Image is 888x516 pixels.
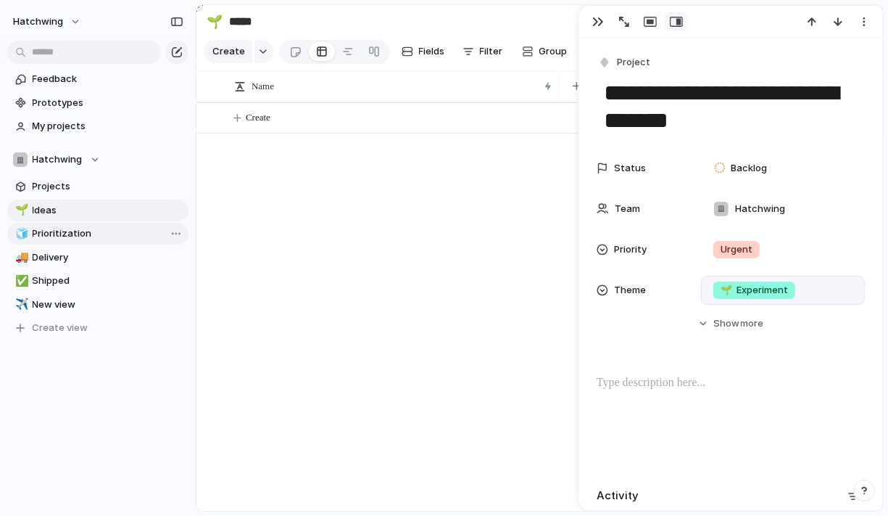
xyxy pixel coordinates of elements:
span: Group [539,44,568,59]
button: Create view [7,317,188,339]
button: 🧊 [13,226,28,241]
span: hatchwing [13,15,63,29]
button: ✅ [13,274,28,288]
span: Fields [419,44,445,59]
a: 🌱Ideas [7,200,188,221]
span: Status [614,161,646,176]
span: Team [615,202,640,216]
a: ✈️New view [7,294,188,316]
span: Create [212,44,245,59]
span: Create view [33,321,88,335]
span: Delivery [33,250,183,265]
span: Prototypes [33,96,183,110]
div: ✅ [15,273,25,290]
h2: Activity [597,488,639,504]
span: Prioritization [33,226,183,241]
span: more [741,316,764,331]
span: Theme [614,283,646,298]
span: Ideas [33,203,183,218]
div: 🧊 [15,226,25,242]
a: 🧊Prioritization [7,223,188,245]
span: Feedback [33,72,183,86]
button: 🌱 [13,203,28,218]
span: Shipped [33,274,183,288]
button: Project [595,52,655,73]
div: 🌱 [207,12,223,31]
span: 🌱 [721,284,732,295]
span: Priority [614,242,647,257]
button: Create [204,40,252,63]
div: ✈️ [15,296,25,313]
button: ✈️ [13,298,28,312]
a: Projects [7,176,188,197]
span: Hatchwing [33,152,83,167]
div: 🚚 [15,249,25,266]
span: Show [714,316,740,331]
button: hatchwing [7,10,88,33]
span: New view [33,298,183,312]
span: Name [252,79,274,94]
div: 🌱 [15,202,25,218]
button: Group [515,40,575,63]
span: Hatchwing [735,202,785,216]
span: Filter [480,44,503,59]
button: 🚚 [13,250,28,265]
button: 🌱 [203,10,226,33]
span: My projects [33,119,183,134]
a: ✅Shipped [7,270,188,292]
span: Backlog [731,161,767,176]
button: Hatchwing [7,149,188,171]
span: Urgent [721,242,752,257]
span: Projects [33,179,183,194]
button: Filter [457,40,509,63]
span: Create [246,110,270,125]
a: 🚚Delivery [7,247,188,269]
span: Project [617,55,650,70]
button: Fields [396,40,451,63]
a: Prototypes [7,92,188,114]
a: Feedback [7,68,188,90]
a: My projects [7,115,188,137]
span: Experiment [721,283,788,298]
button: Showmore [597,311,865,337]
